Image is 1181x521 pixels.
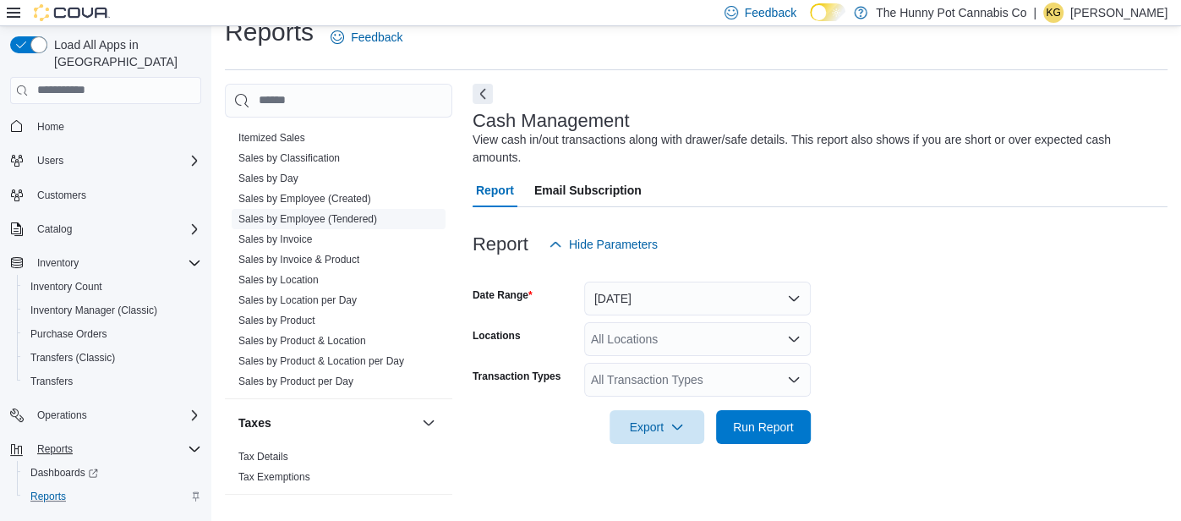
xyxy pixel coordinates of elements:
a: Dashboards [24,463,105,483]
span: Transfers (Classic) [24,348,201,368]
button: Customers [3,183,208,207]
a: Sales by Product & Location per Day [238,355,404,367]
a: Itemized Sales [238,132,305,144]
a: Tax Details [238,451,288,463]
span: Reports [30,490,66,503]
span: Catalog [30,219,201,239]
button: Next [473,84,493,104]
div: Taxes [225,447,452,494]
span: Sales by Product [238,314,315,327]
span: Sales by Location per Day [238,293,357,307]
span: Sales by Invoice [238,233,312,246]
a: Sales by Invoice [238,233,312,245]
a: Sales by Employee (Tendered) [238,213,377,225]
button: Export [610,410,704,444]
span: Transfers [30,375,73,388]
span: Inventory Manager (Classic) [30,304,157,317]
span: Run Report [733,419,794,436]
a: Reports [24,486,73,507]
button: Operations [30,405,94,425]
span: Operations [37,409,87,422]
span: Inventory Count [24,277,201,297]
button: Run Report [716,410,811,444]
span: Sales by Product per Day [238,375,353,388]
a: Inventory Manager (Classic) [24,300,164,321]
span: Purchase Orders [30,327,107,341]
p: [PERSON_NAME] [1070,3,1167,23]
a: Sales by Classification [238,152,340,164]
button: Open list of options [787,373,801,387]
label: Transaction Types [473,370,560,383]
span: Export [620,410,694,444]
span: Users [37,154,63,167]
input: Dark Mode [810,3,845,21]
button: Inventory [30,253,85,273]
span: Inventory [37,256,79,270]
a: Customers [30,185,93,206]
span: Purchase Orders [24,324,201,344]
a: Sales by Product per Day [238,376,353,387]
span: Reports [30,439,201,459]
img: Cova [34,4,110,21]
button: Taxes [418,413,439,433]
span: Inventory Manager (Classic) [24,300,201,321]
button: Open list of options [787,332,801,346]
span: Sales by Day [238,172,298,185]
a: Sales by Employee (Created) [238,193,371,205]
a: Tax Exemptions [238,471,310,483]
div: View cash in/out transactions along with drawer/safe details. This report also shows if you are s... [473,131,1159,167]
a: Dashboards [17,461,208,485]
span: Tax Details [238,450,288,463]
span: Dark Mode [810,21,811,22]
div: Sales [225,128,452,398]
span: Load All Apps in [GEOGRAPHIC_DATA] [47,36,201,70]
a: Sales by Product [238,315,315,326]
span: Sales by Invoice & Product [238,253,359,266]
button: [DATE] [584,282,811,315]
label: Date Range [473,288,533,302]
span: Itemized Sales [238,131,305,145]
button: Reports [17,485,208,508]
span: Users [30,151,201,171]
span: Catalog [37,222,72,236]
p: | [1033,3,1036,23]
a: Feedback [324,20,409,54]
span: Report [476,173,514,207]
span: Inventory Count [30,280,102,293]
span: Reports [24,486,201,507]
button: Inventory Count [17,275,208,299]
span: Sales by Location [238,273,319,287]
span: Transfers [24,371,201,392]
span: Transfers (Classic) [30,351,115,365]
button: Reports [3,437,208,461]
span: Operations [30,405,201,425]
button: Users [30,151,70,171]
span: Email Subscription [534,173,642,207]
label: Locations [473,329,521,343]
a: Inventory Count [24,277,109,297]
button: Transfers (Classic) [17,346,208,370]
a: Sales by Invoice & Product [238,254,359,266]
button: Transfers [17,370,208,393]
button: Purchase Orders [17,322,208,346]
button: Catalog [3,217,208,241]
a: Transfers (Classic) [24,348,122,368]
button: Operations [3,403,208,427]
h1: Reports [225,15,314,49]
span: Tax Exemptions [238,470,310,484]
span: Sales by Employee (Tendered) [238,212,377,226]
span: Home [37,120,64,134]
a: Sales by Day [238,173,298,184]
p: The Hunny Pot Cannabis Co [876,3,1026,23]
a: Sales by Location [238,274,319,286]
h3: Report [473,234,528,255]
span: Feedback [745,4,796,21]
span: Customers [30,184,201,206]
button: Users [3,149,208,173]
h3: Cash Management [473,111,630,131]
button: Inventory [3,251,208,275]
button: Hide Parameters [542,228,664,261]
h3: Taxes [238,414,271,431]
span: Feedback [351,29,402,46]
span: KG [1046,3,1060,23]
